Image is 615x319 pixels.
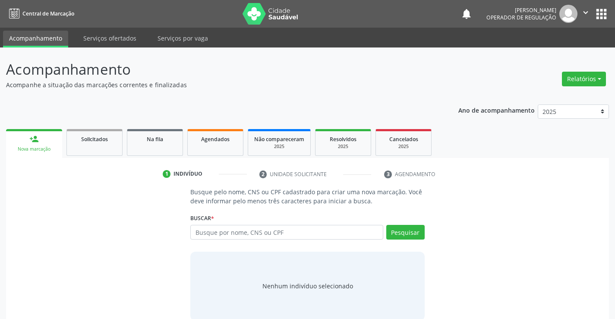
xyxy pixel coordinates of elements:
[382,143,425,150] div: 2025
[163,170,170,178] div: 1
[330,136,356,143] span: Resolvidos
[486,14,556,21] span: Operador de regulação
[254,136,304,143] span: Não compareceram
[81,136,108,143] span: Solicitados
[389,136,418,143] span: Cancelados
[22,10,74,17] span: Central de Marcação
[458,104,535,115] p: Ano de acompanhamento
[173,170,202,178] div: Indivíduo
[77,31,142,46] a: Serviços ofertados
[147,136,163,143] span: Na fila
[29,134,39,144] div: person_add
[322,143,365,150] div: 2025
[190,225,383,240] input: Busque por nome, CNS ou CPF
[386,225,425,240] button: Pesquisar
[486,6,556,14] div: [PERSON_NAME]
[3,31,68,47] a: Acompanhamento
[6,6,74,21] a: Central de Marcação
[562,72,606,86] button: Relatórios
[190,212,214,225] label: Buscar
[6,59,428,80] p: Acompanhamento
[151,31,214,46] a: Serviços por vaga
[201,136,230,143] span: Agendados
[262,281,353,291] div: Nenhum indivíduo selecionado
[12,146,56,152] div: Nova marcação
[577,5,594,23] button: 
[559,5,577,23] img: img
[254,143,304,150] div: 2025
[581,8,590,17] i: 
[460,8,473,20] button: notifications
[6,80,428,89] p: Acompanhe a situação das marcações correntes e finalizadas
[594,6,609,22] button: apps
[190,187,424,205] p: Busque pelo nome, CNS ou CPF cadastrado para criar uma nova marcação. Você deve informar pelo men...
